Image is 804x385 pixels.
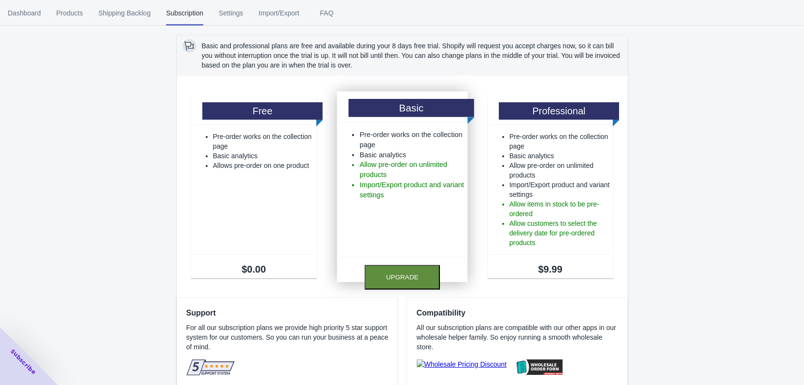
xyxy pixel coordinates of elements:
li: Basic analytics [509,151,611,161]
img: Wholesale Pricing Discount [417,359,507,369]
img: 5 star support [186,359,235,375]
li: Allow items in stock to be pre-ordered [509,199,611,219]
li: Allow pre-order on unlimited products [509,161,611,180]
span: $0.00 [194,264,314,274]
span: Subscribe [9,347,38,376]
li: Allows pre-order on one product [213,161,314,170]
li: Pre-order works on the collection page [359,130,465,150]
p: For all our subscription plans we provide high priority 5 star support system for our customers. ... [186,323,395,352]
h1: Basic [348,99,474,117]
li: Allow pre-order on unlimited products [359,160,465,180]
span: Products [56,0,83,26]
button: Upgrade [365,265,440,289]
h2: Compatibility [417,307,618,319]
span: Shipping Backlog [99,0,151,26]
span: FAQ [315,0,339,26]
li: Allow customers to select the delivery date for pre-ordered products [509,219,611,247]
span: $9.99 [490,264,611,274]
p: Basic and professional plans are free and available during your 8 days free trial. Shopify will r... [202,41,622,70]
li: Import/Export product and variant settings [509,180,611,199]
h1: Free [202,102,323,120]
p: All our subscription plans are compatible with our other apps in our wholesale helper family. So ... [417,323,618,352]
span: Settings [219,0,243,26]
h1: Professional [499,102,620,120]
li: Pre-order works on the collection page [509,132,611,151]
li: Basic analytics [359,150,465,160]
li: Pre-order works on the collection page [213,132,314,151]
span: Subscription [166,0,203,26]
li: Import/Export product and variant settings [359,180,465,200]
span: Dashboard [8,0,41,26]
li: Basic analytics [213,151,314,161]
h2: Support [186,307,395,319]
span: Import/Export [259,0,299,26]
img: single page order form [514,359,563,375]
